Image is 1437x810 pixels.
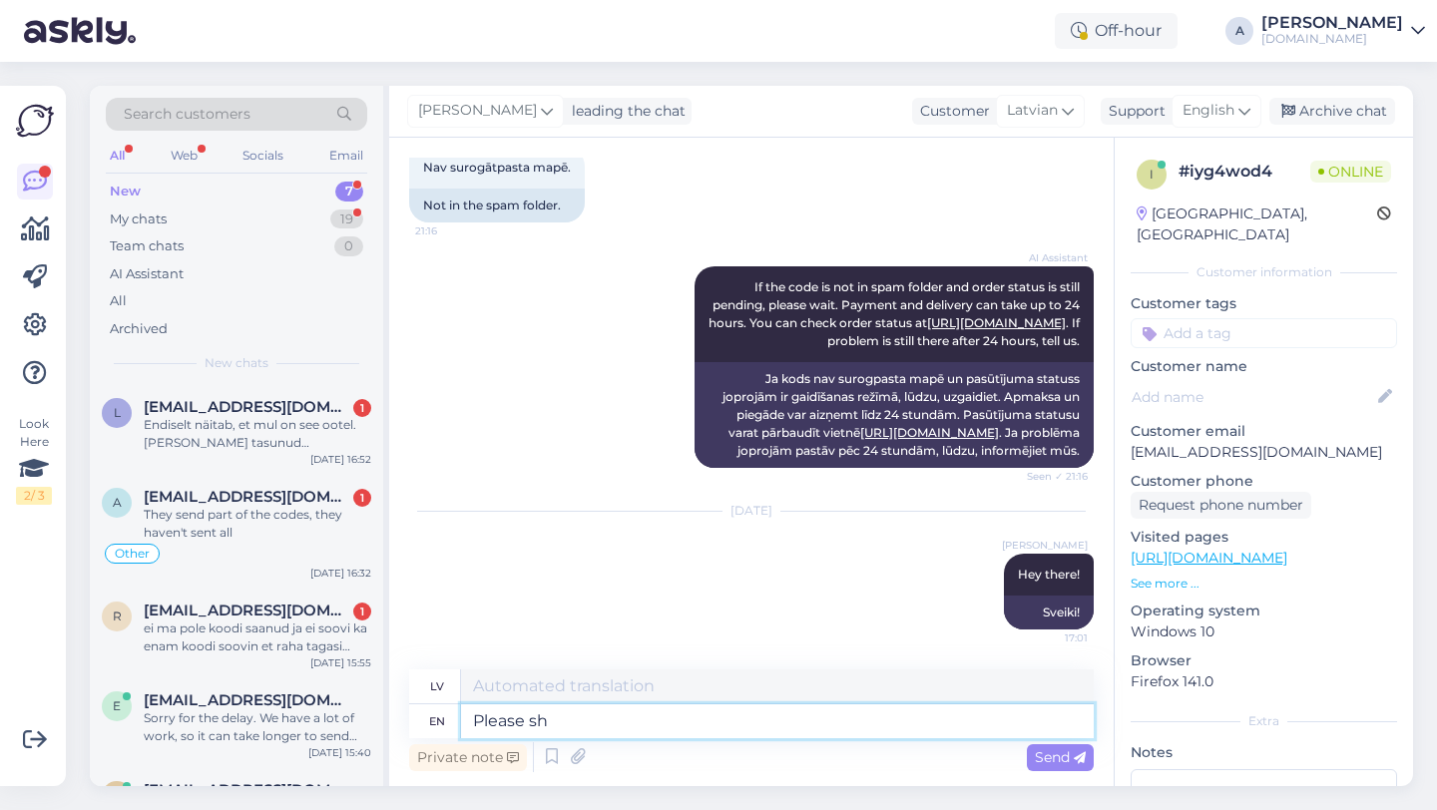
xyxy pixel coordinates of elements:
[144,488,351,506] span: andrewtateview1@gmail.com
[1131,263,1397,281] div: Customer information
[912,101,990,122] div: Customer
[1004,596,1094,629] div: Sveiki!
[310,566,371,581] div: [DATE] 16:32
[415,223,490,238] span: 21:16
[110,236,184,256] div: Team chats
[144,619,371,655] div: ei ma pole koodi saanud ja ei soovi ka enam koodi soovin et raha tagasi kantakse
[325,143,367,169] div: Email
[1131,601,1397,621] p: Operating system
[239,143,287,169] div: Socials
[16,487,52,505] div: 2 / 3
[144,602,351,619] span: richardkapper844@gmail.com
[1179,160,1310,184] div: # iyg4wod4
[1131,318,1397,348] input: Add a tag
[205,354,268,372] span: New chats
[353,489,371,507] div: 1
[144,506,371,542] div: They send part of the codes, they haven't sent all
[144,781,351,799] span: sanderleet@outlook.com
[330,209,363,229] div: 19
[1131,492,1311,519] div: Request phone number
[16,415,52,505] div: Look Here
[106,143,129,169] div: All
[110,319,168,339] div: Archived
[110,209,167,229] div: My chats
[1150,167,1154,182] span: i
[1018,567,1080,582] span: Hey there!
[1131,442,1397,463] p: [EMAIL_ADDRESS][DOMAIN_NAME]
[564,101,686,122] div: leading the chat
[1013,630,1088,645] span: 17:01
[429,704,445,738] div: en
[1269,98,1395,125] div: Archive chat
[1261,31,1403,47] div: [DOMAIN_NAME]
[1131,621,1397,642] p: Windows 10
[409,744,527,771] div: Private note
[1131,549,1287,567] a: [URL][DOMAIN_NAME]
[423,160,571,175] span: Nav surogātpasta mapē.
[1261,15,1425,47] a: [PERSON_NAME][DOMAIN_NAME]
[310,452,371,467] div: [DATE] 16:52
[1013,250,1088,265] span: AI Assistant
[927,315,1066,330] a: [URL][DOMAIN_NAME]
[1131,712,1397,730] div: Extra
[110,182,141,202] div: New
[461,704,1094,738] textarea: Please
[310,655,371,670] div: [DATE] 15:55
[1132,386,1374,408] input: Add name
[1013,469,1088,484] span: Seen ✓ 21:16
[113,495,122,510] span: a
[860,425,999,440] a: [URL][DOMAIN_NAME]
[1131,527,1397,548] p: Visited pages
[167,143,202,169] div: Web
[1131,356,1397,377] p: Customer name
[418,100,537,122] span: [PERSON_NAME]
[308,745,371,760] div: [DATE] 15:40
[1131,293,1397,314] p: Customer tags
[110,264,184,284] div: AI Assistant
[144,398,351,416] span: leanikavattsar@hotmail.com
[1225,17,1253,45] div: A
[695,362,1094,468] div: Ja kods nav surogpasta mapē un pasūtījuma statuss joprojām ir gaidīšanas režīmā, lūdzu, uzgaidiet...
[110,291,127,311] div: All
[1131,671,1397,692] p: Firefox 141.0
[115,548,150,560] span: Other
[1131,650,1397,671] p: Browser
[1131,575,1397,593] p: See more ...
[409,189,585,222] div: Not in the spam folder.
[1183,100,1234,122] span: English
[113,698,121,713] span: e
[1261,15,1403,31] div: [PERSON_NAME]
[16,102,54,140] img: Askly Logo
[124,104,250,125] span: Search customers
[1131,742,1397,763] p: Notes
[113,608,122,623] span: r
[709,279,1083,348] span: If the code is not in spam folder and order status is still pending, please wait. Payment and del...
[1055,13,1178,49] div: Off-hour
[1035,748,1086,766] span: Send
[1131,421,1397,442] p: Customer email
[1310,161,1391,183] span: Online
[409,502,1094,520] div: [DATE]
[114,405,121,420] span: l
[1131,471,1397,492] p: Customer phone
[144,416,371,452] div: Endiselt näitab, et mul on see ootel. [PERSON_NAME] tasunud [PERSON_NAME], kuid viimases kirjas o...
[334,236,363,256] div: 0
[1007,100,1058,122] span: Latvian
[353,603,371,620] div: 1
[430,669,444,703] div: lv
[335,182,363,202] div: 7
[1101,101,1166,122] div: Support
[1002,538,1088,553] span: [PERSON_NAME]
[144,709,371,745] div: Sorry for the delay. We have a lot of work, so it can take longer to send orders. Your code shoul...
[1137,203,1377,245] div: [GEOGRAPHIC_DATA], [GEOGRAPHIC_DATA]
[353,399,371,417] div: 1
[144,691,351,709] span: ermmmwhatasigma6@gmail.com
